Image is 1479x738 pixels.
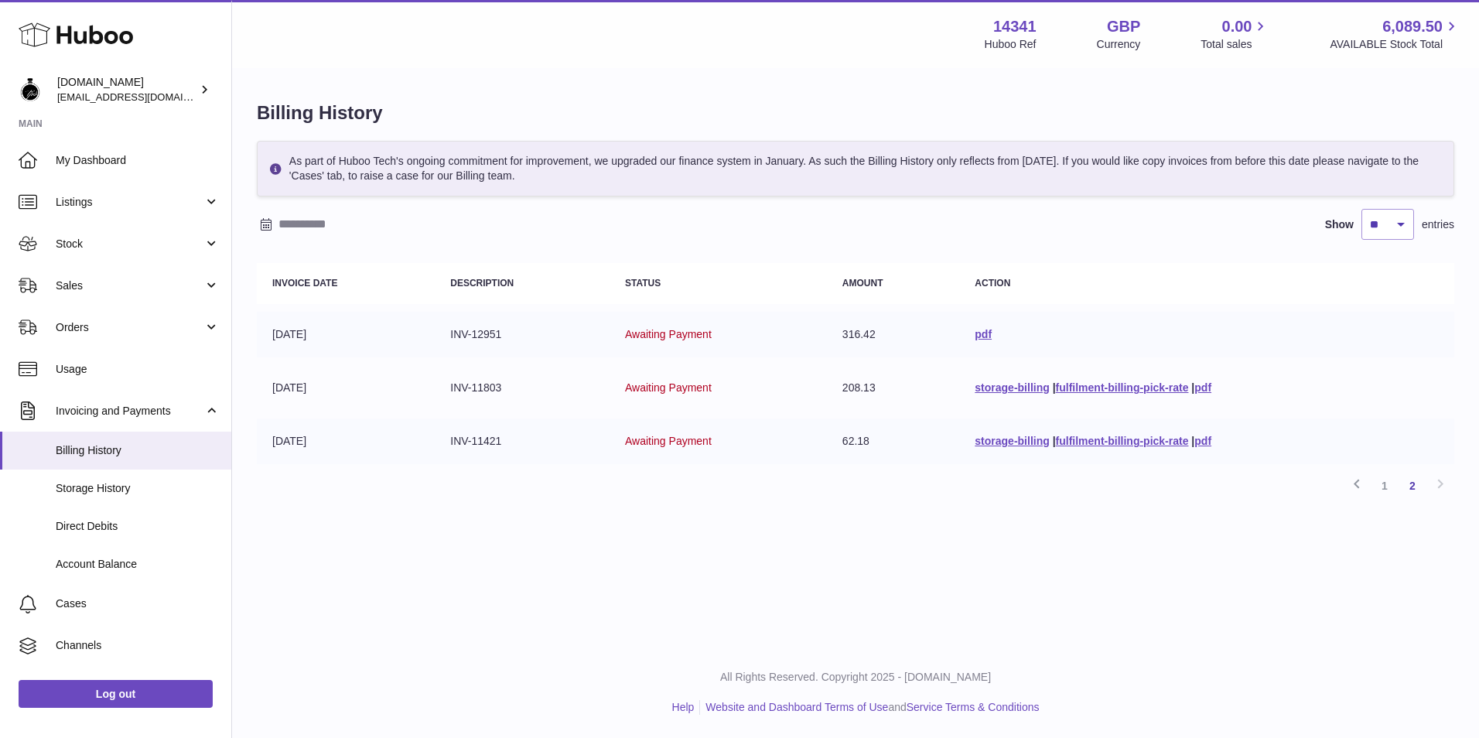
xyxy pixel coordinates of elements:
[19,78,42,101] img: internalAdmin-14341@internal.huboo.com
[56,237,203,251] span: Stock
[975,278,1010,289] strong: Action
[1399,472,1426,500] a: 2
[1422,217,1454,232] span: entries
[1201,16,1269,52] a: 0.00 Total sales
[450,278,514,289] strong: Description
[1191,381,1194,394] span: |
[1330,37,1460,52] span: AVAILABLE Stock Total
[975,381,1049,394] a: storage-billing
[56,443,220,458] span: Billing History
[56,481,220,496] span: Storage History
[1325,217,1354,232] label: Show
[56,153,220,168] span: My Dashboard
[827,365,959,411] td: 208.13
[57,91,227,103] span: [EMAIL_ADDRESS][DOMAIN_NAME]
[1194,435,1211,447] a: pdf
[907,701,1040,713] a: Service Terms & Conditions
[56,362,220,377] span: Usage
[1056,381,1189,394] a: fulfilment-billing-pick-rate
[1053,435,1056,447] span: |
[1194,381,1211,394] a: pdf
[272,278,337,289] strong: Invoice Date
[1097,37,1141,52] div: Currency
[842,278,883,289] strong: Amount
[625,381,712,394] span: Awaiting Payment
[672,701,695,713] a: Help
[1053,381,1056,394] span: |
[827,312,959,357] td: 316.42
[993,16,1037,37] strong: 14341
[975,435,1049,447] a: storage-billing
[975,328,992,340] a: pdf
[1201,37,1269,52] span: Total sales
[56,195,203,210] span: Listings
[827,419,959,464] td: 62.18
[435,419,610,464] td: INV-11421
[1107,16,1140,37] strong: GBP
[56,404,203,419] span: Invoicing and Payments
[56,596,220,611] span: Cases
[257,419,435,464] td: [DATE]
[1222,16,1252,37] span: 0.00
[1371,472,1399,500] a: 1
[244,670,1467,685] p: All Rights Reserved. Copyright 2025 - [DOMAIN_NAME]
[56,519,220,534] span: Direct Debits
[56,557,220,572] span: Account Balance
[1056,435,1189,447] a: fulfilment-billing-pick-rate
[1191,435,1194,447] span: |
[56,278,203,293] span: Sales
[257,141,1454,196] div: As part of Huboo Tech's ongoing commitment for improvement, we upgraded our finance system in Jan...
[435,312,610,357] td: INV-12951
[257,365,435,411] td: [DATE]
[56,320,203,335] span: Orders
[705,701,888,713] a: Website and Dashboard Terms of Use
[257,312,435,357] td: [DATE]
[1330,16,1460,52] a: 6,089.50 AVAILABLE Stock Total
[435,365,610,411] td: INV-11803
[985,37,1037,52] div: Huboo Ref
[257,101,1454,125] h1: Billing History
[625,328,712,340] span: Awaiting Payment
[57,75,196,104] div: [DOMAIN_NAME]
[1382,16,1443,37] span: 6,089.50
[19,680,213,708] a: Log out
[625,435,712,447] span: Awaiting Payment
[56,638,220,653] span: Channels
[700,700,1039,715] li: and
[625,278,661,289] strong: Status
